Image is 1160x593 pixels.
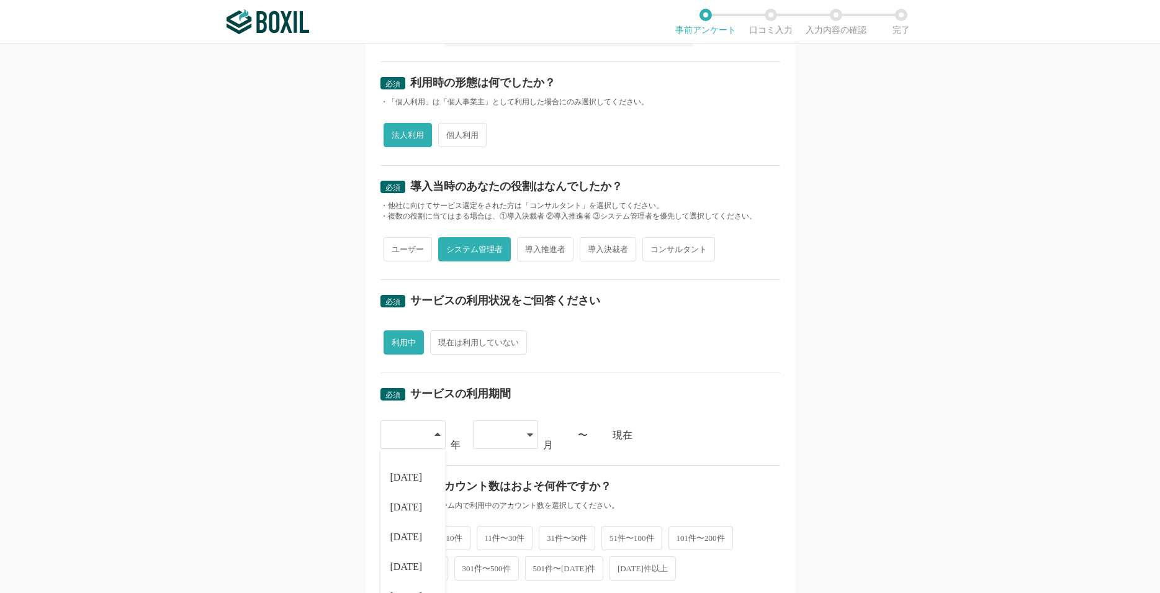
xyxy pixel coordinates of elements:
[539,526,595,550] span: 31件〜50件
[390,532,423,542] span: [DATE]
[410,388,511,399] div: サービスの利用期間
[410,77,555,88] div: 利用時の形態は何でしたか？
[384,237,432,261] span: ユーザー
[609,556,676,581] span: [DATE]件以上
[454,556,519,581] span: 301件〜500件
[601,526,662,550] span: 51件〜100件
[385,79,400,88] span: 必須
[410,295,600,306] div: サービスの利用状況をご回答ください
[438,237,511,261] span: システム管理者
[869,9,934,35] li: 完了
[451,440,461,450] div: 年
[380,201,780,211] div: ・他社に向けてサービス選定をされた方は「コンサルタント」を選択してください。
[384,330,424,355] span: 利用中
[613,430,780,440] div: 現在
[804,9,869,35] li: 入力内容の確認
[410,181,623,192] div: 導入当時のあなたの役割はなんでしたか？
[673,9,739,35] li: 事前アンケート
[430,330,527,355] span: 現在は利用していない
[739,9,804,35] li: 口コミ入力
[390,502,423,512] span: [DATE]
[668,526,733,550] span: 101件〜200件
[517,237,573,261] span: 導入推進者
[385,391,400,399] span: 必須
[385,183,400,192] span: 必須
[580,237,636,261] span: 導入決裁者
[477,526,533,550] span: 11件〜30件
[390,473,423,482] span: [DATE]
[410,481,611,492] div: 利用アカウント数はおよそ何件ですか？
[380,500,780,511] div: ・社内もしくはチーム内で利用中のアカウント数を選択してください。
[525,556,603,581] span: 501件〜[DATE]件
[380,211,780,222] div: ・複数の役割に当てはまる場合は、①導入決裁者 ②導入推進者 ③システム管理者を優先して選択してください。
[390,562,423,572] span: [DATE]
[380,97,780,107] div: ・「個人利用」は「個人事業主」として利用した場合にのみ選択してください。
[543,440,553,450] div: 月
[578,430,588,440] div: 〜
[227,9,309,34] img: ボクシルSaaS_ロゴ
[438,123,487,147] span: 個人利用
[385,297,400,306] span: 必須
[642,237,715,261] span: コンサルタント
[384,123,432,147] span: 法人利用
